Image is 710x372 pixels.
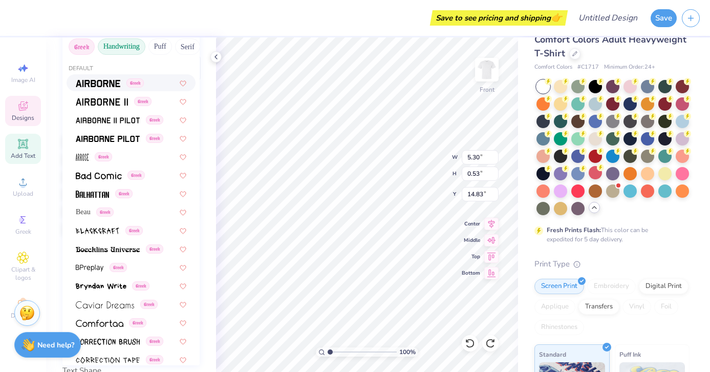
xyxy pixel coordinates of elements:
[534,320,584,335] div: Rhinestones
[11,76,35,84] span: Image AI
[146,355,163,364] span: Greek
[146,115,163,125] span: Greek
[127,171,145,180] span: Greek
[547,226,601,234] strong: Fresh Prints Flash:
[462,220,480,228] span: Center
[622,299,651,315] div: Vinyl
[570,8,646,28] input: Untitled Design
[134,97,152,106] span: Greek
[577,63,599,72] span: # C1717
[12,114,34,122] span: Designs
[462,253,480,260] span: Top
[76,357,140,364] img: Correction Tape
[399,347,416,357] span: 100 %
[76,80,120,87] img: Airborne
[125,226,143,235] span: Greek
[76,283,126,290] img: Bryndan Write
[96,208,114,217] span: Greek
[578,299,619,315] div: Transfers
[76,301,134,308] img: Caviar Dreams
[551,11,562,24] span: 👉
[11,312,35,320] span: Decorate
[129,318,146,327] span: Greek
[639,279,689,294] div: Digital Print
[480,85,494,94] div: Front
[587,279,636,294] div: Embroidery
[604,63,655,72] span: Minimum Order: 24 +
[11,152,35,160] span: Add Text
[76,98,128,106] img: Airborne II
[175,38,200,55] button: Serif
[115,189,133,198] span: Greek
[37,340,74,350] strong: Need help?
[5,265,41,282] span: Clipart & logos
[462,237,480,244] span: Middle
[76,338,140,345] img: Correction Brush
[76,320,123,327] img: Comfortaa
[146,134,163,143] span: Greek
[433,10,565,26] div: Save to see pricing and shipping
[654,299,678,315] div: Foil
[477,59,497,80] img: Front
[146,244,163,254] span: Greek
[148,38,172,55] button: Puff
[534,258,690,270] div: Print Type
[462,270,480,277] span: Bottom
[98,38,145,55] button: Handwriting
[76,135,140,142] img: Airborne Pilot
[140,300,158,309] span: Greek
[76,246,140,253] img: Boecklins Universe
[146,337,163,346] span: Greek
[534,279,584,294] div: Screen Print
[13,190,33,198] span: Upload
[76,117,140,124] img: Airborne II Pilot
[76,191,109,198] img: Balhattan
[76,172,122,179] img: Bad Comic
[76,228,119,235] img: Blackcraft
[15,228,31,236] span: Greek
[76,206,91,217] span: Beau
[69,38,95,55] button: Greek
[539,349,566,360] span: Standard
[619,349,641,360] span: Puff Ink
[132,281,149,291] span: Greek
[534,63,572,72] span: Comfort Colors
[534,299,575,315] div: Applique
[110,263,127,272] span: Greek
[651,9,677,27] button: Save
[126,78,144,88] span: Greek
[547,225,673,244] div: This color can be expedited for 5 day delivery.
[76,154,89,161] img: Arrose
[62,65,200,73] div: Default
[76,264,103,272] img: BPreplay
[95,152,112,161] span: Greek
